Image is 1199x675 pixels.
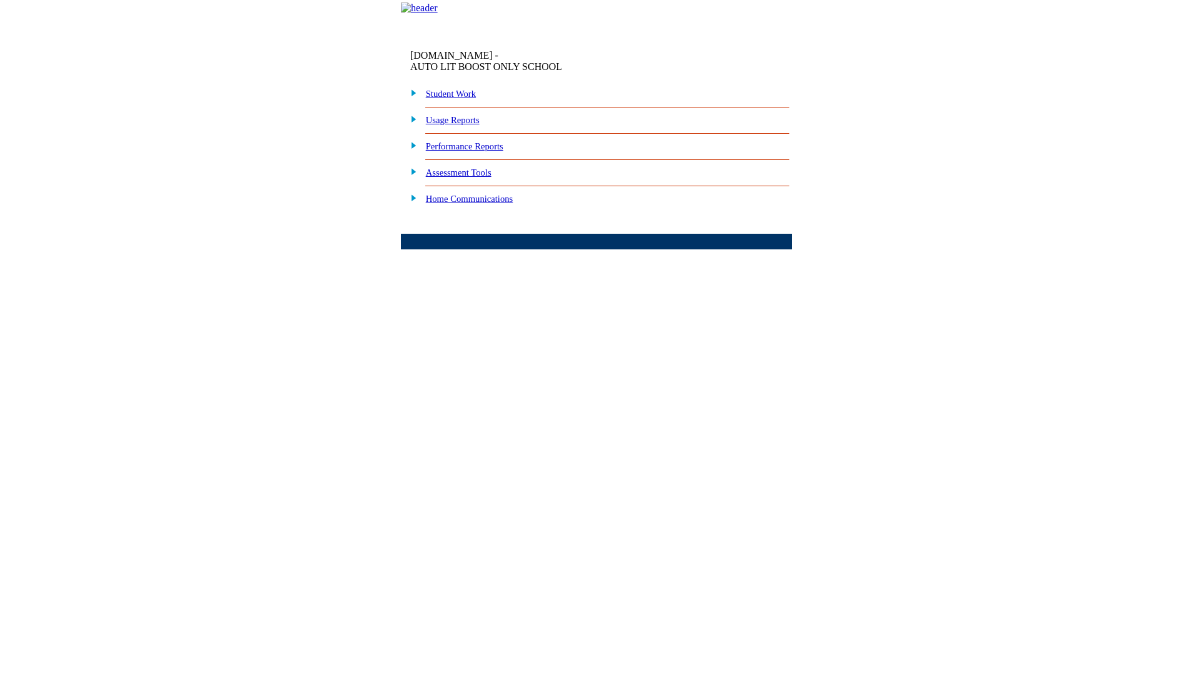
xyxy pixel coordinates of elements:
[404,192,417,203] img: plus.gif
[426,194,513,204] a: Home Communications
[426,89,476,99] a: Student Work
[404,113,417,124] img: plus.gif
[404,139,417,151] img: plus.gif
[404,87,417,98] img: plus.gif
[401,2,438,14] img: header
[426,141,503,151] a: Performance Reports
[426,115,480,125] a: Usage Reports
[404,166,417,177] img: plus.gif
[426,167,491,177] a: Assessment Tools
[410,61,562,72] nobr: AUTO LIT BOOST ONLY SCHOOL
[410,50,640,72] td: [DOMAIN_NAME] -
